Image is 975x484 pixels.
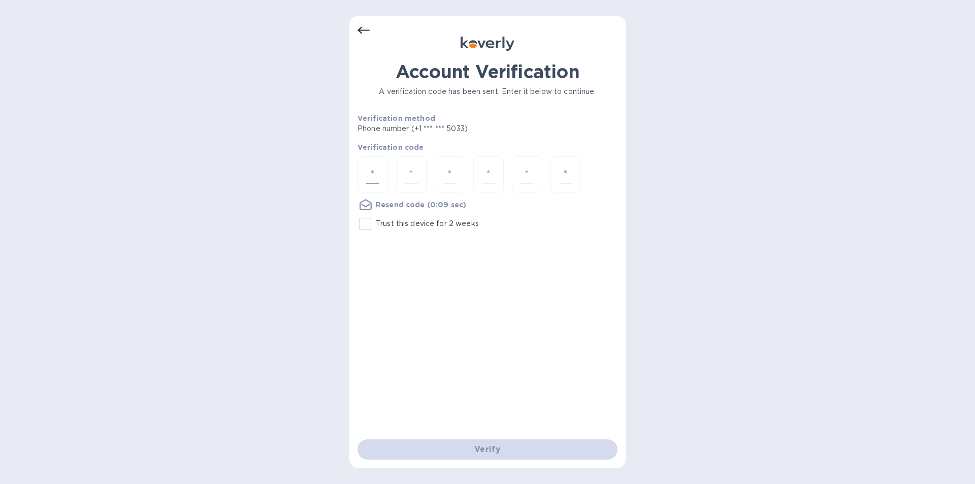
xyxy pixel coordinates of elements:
u: Resend code (0:09 sec) [376,201,466,209]
h1: Account Verification [357,61,617,82]
p: A verification code has been sent. Enter it below to continue. [357,86,617,97]
p: Trust this device for 2 weeks [376,218,479,229]
p: Phone number (+1 *** *** 5033) [357,123,545,134]
b: Verification method [357,114,435,122]
p: Verification code [357,142,617,152]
